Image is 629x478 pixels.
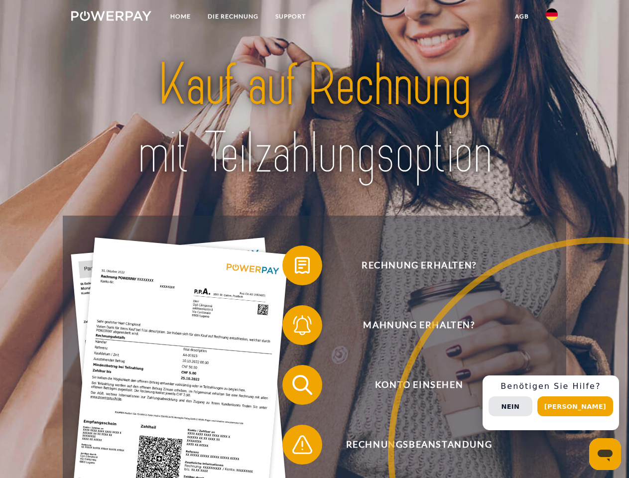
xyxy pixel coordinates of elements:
a: DIE RECHNUNG [199,7,267,25]
img: qb_bill.svg [290,253,315,278]
iframe: Schaltfläche zum Öffnen des Messaging-Fensters [589,438,621,470]
span: Mahnung erhalten? [297,305,541,345]
img: de [546,8,558,20]
button: Rechnungsbeanstandung [282,425,541,465]
span: Rechnung erhalten? [297,245,541,285]
img: qb_warning.svg [290,432,315,457]
button: Nein [489,396,532,416]
a: SUPPORT [267,7,314,25]
a: agb [506,7,537,25]
span: Konto einsehen [297,365,541,405]
button: Konto einsehen [282,365,541,405]
img: qb_bell.svg [290,313,315,338]
div: Schnellhilfe [483,375,619,430]
img: title-powerpay_de.svg [95,48,534,191]
img: logo-powerpay-white.svg [71,11,151,21]
span: Rechnungsbeanstandung [297,425,541,465]
a: Home [162,7,199,25]
img: qb_search.svg [290,372,315,397]
button: Mahnung erhalten? [282,305,541,345]
button: Rechnung erhalten? [282,245,541,285]
h3: Benötigen Sie Hilfe? [489,381,613,391]
button: [PERSON_NAME] [537,396,613,416]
